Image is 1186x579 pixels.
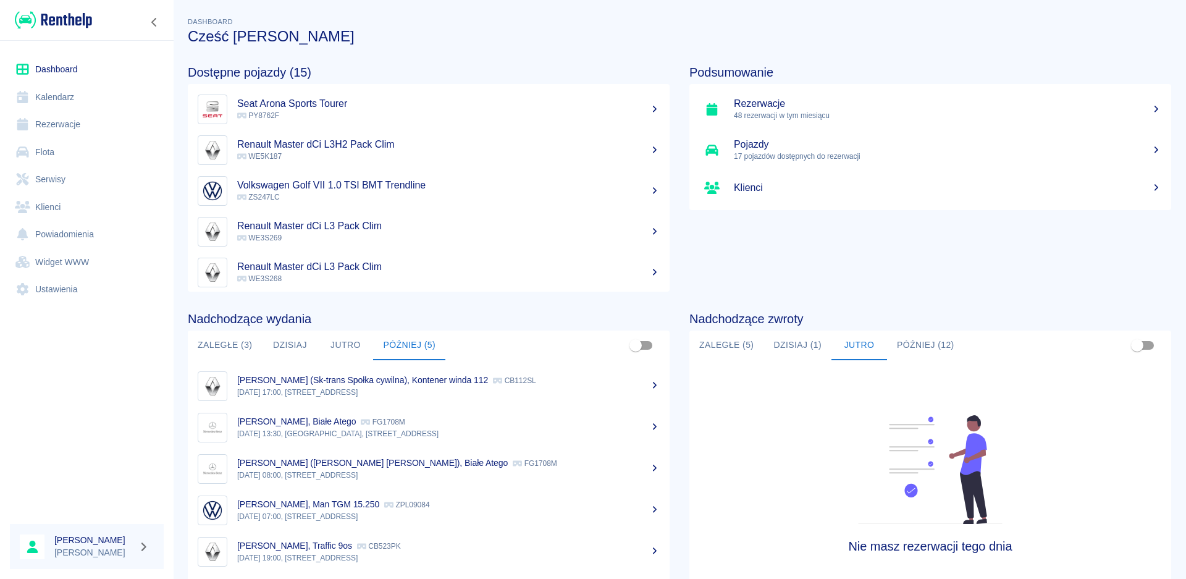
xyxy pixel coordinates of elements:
[201,457,224,481] img: Image
[188,331,262,360] button: Zaległe (3)
[237,499,379,509] p: [PERSON_NAME], Man TGM 15.250
[201,179,224,203] img: Image
[188,311,670,326] h4: Nadchodzące wydania
[373,331,445,360] button: Później (5)
[357,542,401,551] p: CB523PK
[201,138,224,162] img: Image
[734,182,1161,194] h5: Klienci
[689,89,1171,130] a: Rezerwacje48 rezerwacji w tym miesiącu
[188,130,670,171] a: ImageRenault Master dCi L3H2 Pack Clim WE5K187
[689,331,763,360] button: Zaległe (5)
[384,501,429,509] p: ZPL09084
[188,531,670,572] a: Image[PERSON_NAME], Traffic 9os CB523PK[DATE] 19:00, [STREET_ADDRESS]
[54,546,133,559] p: [PERSON_NAME]
[237,428,660,439] p: [DATE] 13:30, [GEOGRAPHIC_DATA], [STREET_ADDRESS]
[237,541,352,551] p: [PERSON_NAME], Traffic 9os
[201,98,224,121] img: Image
[237,458,508,468] p: [PERSON_NAME] ([PERSON_NAME] [PERSON_NAME]), Białe Atego
[237,152,282,161] span: WE5K187
[188,171,670,211] a: ImageVolkswagen Golf VII 1.0 TSI BMT Trendline ZS247LC
[750,539,1111,554] h4: Nie masz rezerwacji tego dnia
[201,416,224,439] img: Image
[10,248,164,276] a: Widget WWW
[237,470,660,481] p: [DATE] 08:00, [STREET_ADDRESS]
[10,10,92,30] a: Renthelp logo
[734,138,1161,151] h5: Pojazdy
[10,138,164,166] a: Flota
[493,376,536,385] p: CB112SL
[689,65,1171,80] h4: Podsumowanie
[237,234,282,242] span: WE3S269
[831,331,887,360] button: Jutro
[237,511,660,522] p: [DATE] 07:00, [STREET_ADDRESS]
[188,489,670,531] a: Image[PERSON_NAME], Man TGM 15.250 ZPL09084[DATE] 07:00, [STREET_ADDRESS]
[237,193,280,201] span: ZS247LC
[10,221,164,248] a: Powiadomienia
[201,499,224,522] img: Image
[188,252,670,293] a: ImageRenault Master dCi L3 Pack Clim WE3S268
[201,261,224,284] img: Image
[237,375,488,385] p: [PERSON_NAME] (Sk-trans Społka cywilna), Kontener winda 112
[188,18,233,25] span: Dashboard
[734,151,1161,162] p: 17 pojazdów dostępnych do rezerwacji
[237,98,660,110] h5: Seat Arona Sports Tourer
[624,334,647,357] span: Pokaż przypisane tylko do mnie
[237,416,356,426] p: [PERSON_NAME], Białe Atego
[237,552,660,564] p: [DATE] 19:00, [STREET_ADDRESS]
[188,211,670,252] a: ImageRenault Master dCi L3 Pack Clim WE3S269
[188,89,670,130] a: ImageSeat Arona Sports Tourer PY8762F
[237,179,660,192] h5: Volkswagen Golf VII 1.0 TSI BMT Trendline
[10,166,164,193] a: Serwisy
[188,28,1171,45] h3: Cześć [PERSON_NAME]
[10,276,164,303] a: Ustawienia
[10,56,164,83] a: Dashboard
[689,171,1171,205] a: Klienci
[237,261,660,273] h5: Renault Master dCi L3 Pack Clim
[237,138,660,151] h5: Renault Master dCi L3H2 Pack Clim
[262,331,318,360] button: Dzisiaj
[10,83,164,111] a: Kalendarz
[763,331,831,360] button: Dzisiaj (1)
[237,220,660,232] h5: Renault Master dCi L3 Pack Clim
[689,130,1171,171] a: Pojazdy17 pojazdów dostępnych do rezerwacji
[145,14,164,30] button: Zwiń nawigację
[188,65,670,80] h4: Dostępne pojazdy (15)
[201,374,224,398] img: Image
[201,220,224,243] img: Image
[10,193,164,221] a: Klienci
[188,407,670,448] a: Image[PERSON_NAME], Białe Atego FG1708M[DATE] 13:30, [GEOGRAPHIC_DATA], [STREET_ADDRESS]
[237,274,282,283] span: WE3S268
[10,111,164,138] a: Rezerwacje
[361,418,405,426] p: FG1708M
[188,365,670,407] a: Image[PERSON_NAME] (Sk-trans Społka cywilna), Kontener winda 112 CB112SL[DATE] 17:00, [STREET_ADD...
[513,459,557,468] p: FG1708M
[689,311,1171,326] h4: Nadchodzące zwroty
[318,331,373,360] button: Jutro
[188,448,670,489] a: Image[PERSON_NAME] ([PERSON_NAME] [PERSON_NAME]), Białe Atego FG1708M[DATE] 08:00, [STREET_ADDRESS]
[237,387,660,398] p: [DATE] 17:00, [STREET_ADDRESS]
[734,98,1161,110] h5: Rezerwacje
[1125,334,1149,357] span: Pokaż przypisane tylko do mnie
[237,111,279,120] span: PY8762F
[734,110,1161,121] p: 48 rezerwacji w tym miesiącu
[15,10,92,30] img: Renthelp logo
[201,540,224,564] img: Image
[54,534,133,546] h6: [PERSON_NAME]
[887,331,964,360] button: Później (12)
[851,415,1010,524] img: Fleet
